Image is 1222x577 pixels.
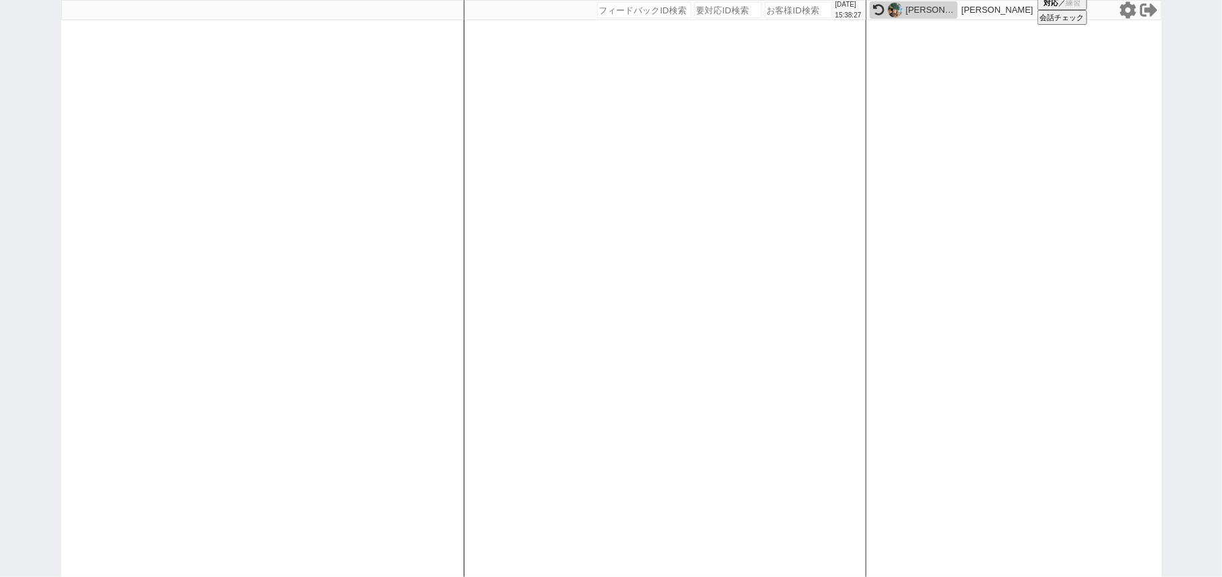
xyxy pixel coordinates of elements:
p: 15:38:27 [835,10,862,21]
img: 0hlgDo5QbQM0hpFi3klylNdhlGMCJKZ2paTCJ0J15DZSxTcyBOR3Z5LQtEaHoHdiEWFXkrLAkTOi9LUC9KM3Efbj9zOyIfRTV... [888,3,903,17]
p: [PERSON_NAME] [962,5,1033,15]
input: フィードバックID検索 [597,2,691,18]
button: 会話チェック [1037,10,1087,25]
input: 要対応ID検索 [695,2,762,18]
input: お客様ID検索 [765,2,832,18]
span: 会話チェック [1040,13,1084,23]
div: [PERSON_NAME] [906,5,954,15]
